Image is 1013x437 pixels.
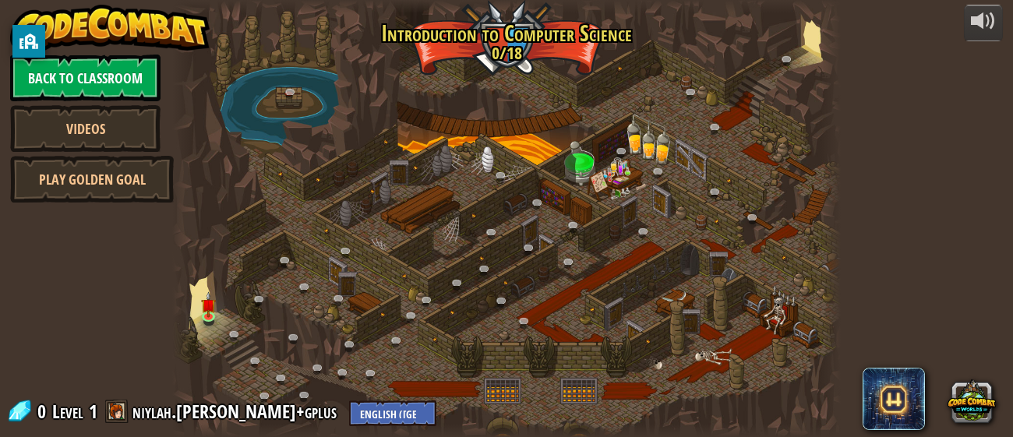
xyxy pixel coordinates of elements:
[12,25,45,58] button: privacy banner
[964,5,1003,41] button: Adjust volume
[10,5,210,51] img: CodeCombat - Learn how to code by playing a game
[132,399,341,424] a: niylah.[PERSON_NAME]+gplus
[201,292,216,318] img: level-banner-unstarted.png
[10,55,161,101] a: Back to Classroom
[89,399,97,424] span: 1
[10,105,161,152] a: Videos
[52,399,83,425] span: Level
[37,399,51,424] span: 0
[10,156,174,203] a: Play Golden Goal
